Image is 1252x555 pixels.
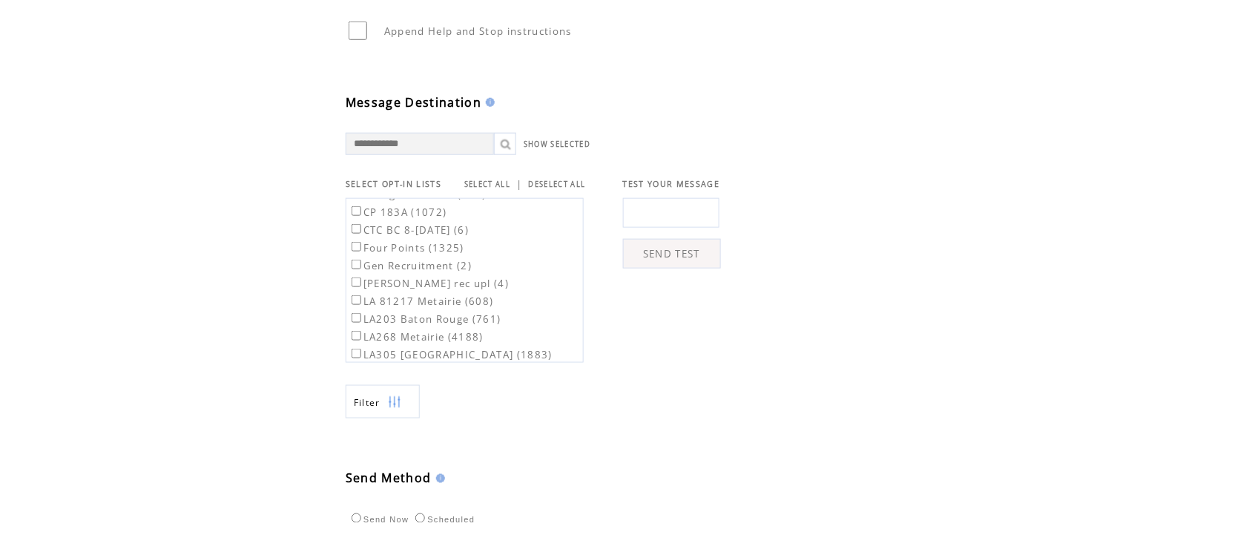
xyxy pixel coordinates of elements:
input: CTC BC 8-[DATE] (6) [352,224,361,234]
input: LA 81217 Metairie (608) [352,295,361,305]
input: LA305 [GEOGRAPHIC_DATA] (1883) [352,349,361,358]
a: DESELECT ALL [529,180,586,189]
span: Append Help and Stop instructions [384,24,572,38]
label: Scheduled [412,516,475,525]
label: [PERSON_NAME] rec upl (4) [349,277,509,290]
span: SELECT OPT-IN LISTS [346,179,441,189]
img: filters.png [388,386,401,419]
span: | [516,177,522,191]
input: Four Points (1325) [352,242,361,252]
label: CTC BC 8-[DATE] (6) [349,223,469,237]
input: Gen Recruitment (2) [352,260,361,269]
input: LA268 Metairie (4188) [352,331,361,341]
img: help.gif [432,474,445,483]
label: Four Points (1325) [349,241,464,254]
label: LA305 [GEOGRAPHIC_DATA] (1883) [349,348,553,361]
label: CP 183A (1072) [349,206,447,219]
a: SELECT ALL [464,180,510,189]
input: CP 183A (1072) [352,206,361,216]
input: Scheduled [415,513,425,523]
span: Send Method [346,470,432,487]
a: Filter [346,385,420,418]
input: LA203 Baton Rouge (761) [352,313,361,323]
label: LA 81217 Metairie (608) [349,295,494,308]
input: Send Now [352,513,361,523]
label: LA203 Baton Rouge (761) [349,312,501,326]
input: [PERSON_NAME] rec upl (4) [352,277,361,287]
label: Gen Recruitment (2) [349,259,472,272]
label: LA268 Metairie (4188) [349,330,484,344]
span: Show filters [354,396,380,409]
span: Message Destination [346,94,481,111]
img: help.gif [481,98,495,107]
span: TEST YOUR MESSAGE [623,179,720,189]
a: SHOW SELECTED [524,139,590,149]
label: Send Now [348,516,409,525]
a: SEND TEST [623,239,721,269]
